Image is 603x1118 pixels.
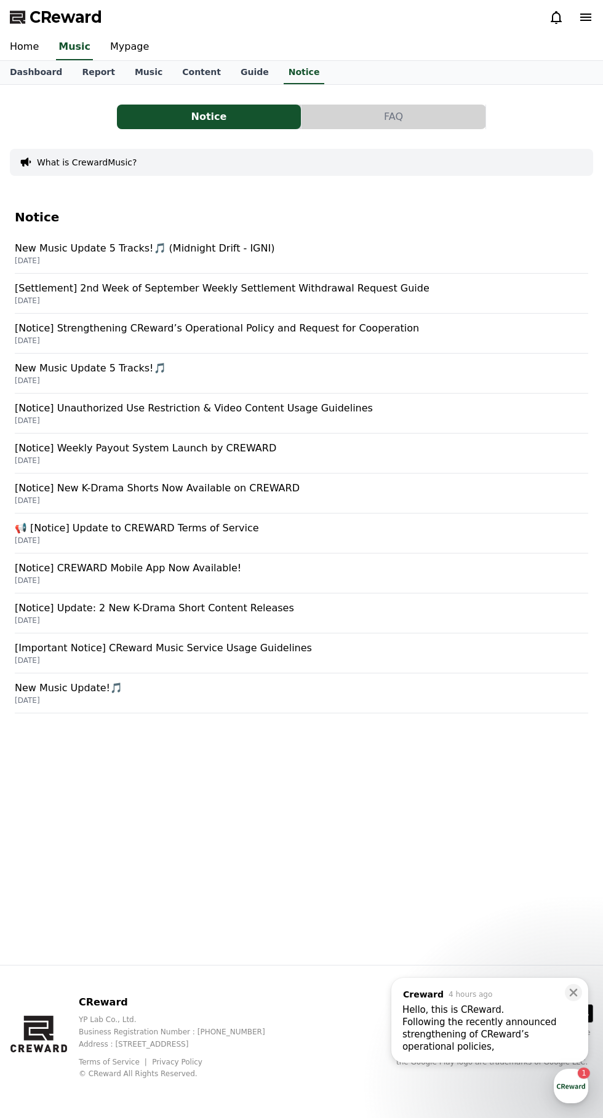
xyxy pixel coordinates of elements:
p: [DATE] [15,376,588,386]
p: [Notice] Weekly Payout System Launch by CREWARD [15,441,588,456]
a: [Notice] Update: 2 New K-Drama Short Content Releases [DATE] [15,593,588,633]
a: [Important Notice] CReward Music Service Usage Guidelines [DATE] [15,633,588,673]
button: FAQ [301,105,485,129]
button: Notice [117,105,301,129]
a: [Notice] New K-Drama Shorts Now Available on CREWARD [DATE] [15,474,588,513]
p: [DATE] [15,296,588,306]
p: [DATE] [15,496,588,505]
p: © CReward All Rights Reserved. [79,1069,285,1079]
a: 📢 [Notice] Update to CREWARD Terms of Service [DATE] [15,513,588,553]
a: [Notice] Strengthening CReward’s Operational Policy and Request for Cooperation [DATE] [15,314,588,354]
a: [Notice] Unauthorized Use Restriction & Video Content Usage Guidelines [DATE] [15,394,588,434]
a: Report [72,61,125,84]
p: [DATE] [15,256,588,266]
p: New Music Update 5 Tracks!🎵 [15,361,588,376]
p: 📢 [Notice] Update to CREWARD Terms of Service [15,521,588,536]
p: Business Registration Number : [PHONE_NUMBER] [79,1027,285,1037]
p: Address : [STREET_ADDRESS] [79,1039,285,1049]
a: Content [172,61,231,84]
a: [Settlement] 2nd Week of September Weekly Settlement Withdrawal Request Guide [DATE] [15,274,588,314]
p: [DATE] [15,536,588,545]
p: [DATE] [15,616,588,625]
a: 1Messages [81,390,159,421]
a: New Music Update!🎵 [DATE] [15,673,588,713]
p: YP Lab Co., Ltd. [79,1015,285,1025]
button: What is CrewardMusic? [37,156,137,168]
a: Terms of Service [79,1058,149,1066]
a: [Notice] CREWARD Mobile App Now Available! [DATE] [15,553,588,593]
a: New Music Update 5 Tracks!🎵 [DATE] [15,354,588,394]
p: [Settlement] 2nd Week of September Weekly Settlement Withdrawal Request Guide [15,281,588,296]
a: Privacy Policy [152,1058,202,1066]
p: [Notice] Update: 2 New K-Drama Short Content Releases [15,601,588,616]
span: Messages [102,409,138,419]
p: New Music Update 5 Tracks!🎵 (Midnight Drift - IGNI) [15,241,588,256]
a: Settings [159,390,236,421]
p: [Notice] CREWARD Mobile App Now Available! [15,561,588,576]
p: [Important Notice] CReward Music Service Usage Guidelines [15,641,588,656]
span: Home [31,408,53,418]
h4: Notice [15,210,588,224]
p: [Notice] Strengthening CReward’s Operational Policy and Request for Cooperation [15,321,588,336]
p: [DATE] [15,576,588,585]
p: [Notice] Unauthorized Use Restriction & Video Content Usage Guidelines [15,401,588,416]
a: CReward [10,7,102,27]
a: Music [125,61,172,84]
p: [DATE] [15,656,588,665]
span: 1 [125,389,129,399]
a: FAQ [301,105,486,129]
span: CReward [30,7,102,27]
p: [DATE] [15,416,588,426]
a: Mypage [100,34,159,60]
span: Settings [182,408,212,418]
p: [DATE] [15,336,588,346]
p: [Notice] New K-Drama Shorts Now Available on CREWARD [15,481,588,496]
p: New Music Update!🎵 [15,681,588,696]
a: Home [4,390,81,421]
a: Music [56,34,93,60]
a: [Notice] Weekly Payout System Launch by CREWARD [DATE] [15,434,588,474]
p: [DATE] [15,456,588,466]
a: Notice [284,61,325,84]
p: [DATE] [15,696,588,705]
a: New Music Update 5 Tracks!🎵 (Midnight Drift - IGNI) [DATE] [15,234,588,274]
a: Guide [231,61,279,84]
p: CReward [79,995,285,1010]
